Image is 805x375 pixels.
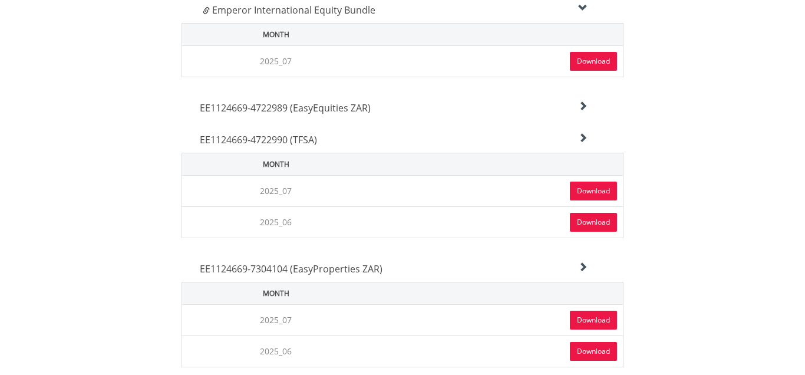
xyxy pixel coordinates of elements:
a: Download [570,311,617,330]
a: Download [570,52,617,71]
td: 2025_07 [182,45,370,77]
td: 2025_06 [182,206,370,238]
span: EE1124669-4722990 (TFSA) [200,133,317,146]
td: 2025_07 [182,305,370,336]
span: Emperor International Equity Bundle [212,4,375,17]
a: Download [570,342,617,361]
th: Month [182,23,370,45]
td: 2025_07 [182,175,370,206]
a: Download [570,182,617,200]
th: Month [182,153,370,175]
a: Download [570,213,617,232]
span: EE1124669-7304104 (EasyProperties ZAR) [200,262,382,275]
th: Month [182,282,370,304]
td: 2025_06 [182,336,370,367]
span: EE1124669-4722989 (EasyEquities ZAR) [200,101,371,114]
